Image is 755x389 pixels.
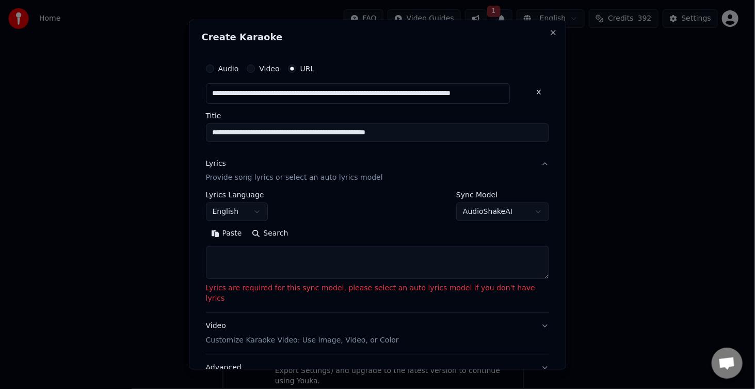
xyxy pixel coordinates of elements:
[206,192,550,313] div: LyricsProvide song lyrics or select an auto lyrics model
[247,226,294,242] button: Search
[300,65,315,72] label: URL
[206,159,226,169] div: Lyrics
[206,192,268,199] label: Lyrics Language
[206,321,399,346] div: Video
[206,355,550,382] button: Advanced
[206,226,247,242] button: Paste
[260,65,280,72] label: Video
[206,150,550,192] button: LyricsProvide song lyrics or select an auto lyrics model
[206,173,383,183] p: Provide song lyrics or select an auto lyrics model
[456,192,549,199] label: Sync Model
[202,33,554,42] h2: Create Karaoke
[206,112,550,119] label: Title
[206,336,399,346] p: Customize Karaoke Video: Use Image, Video, or Color
[218,65,239,72] label: Audio
[206,313,550,354] button: VideoCustomize Karaoke Video: Use Image, Video, or Color
[206,284,550,304] p: Lyrics are required for this sync model, please select an auto lyrics model if you don't have lyrics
